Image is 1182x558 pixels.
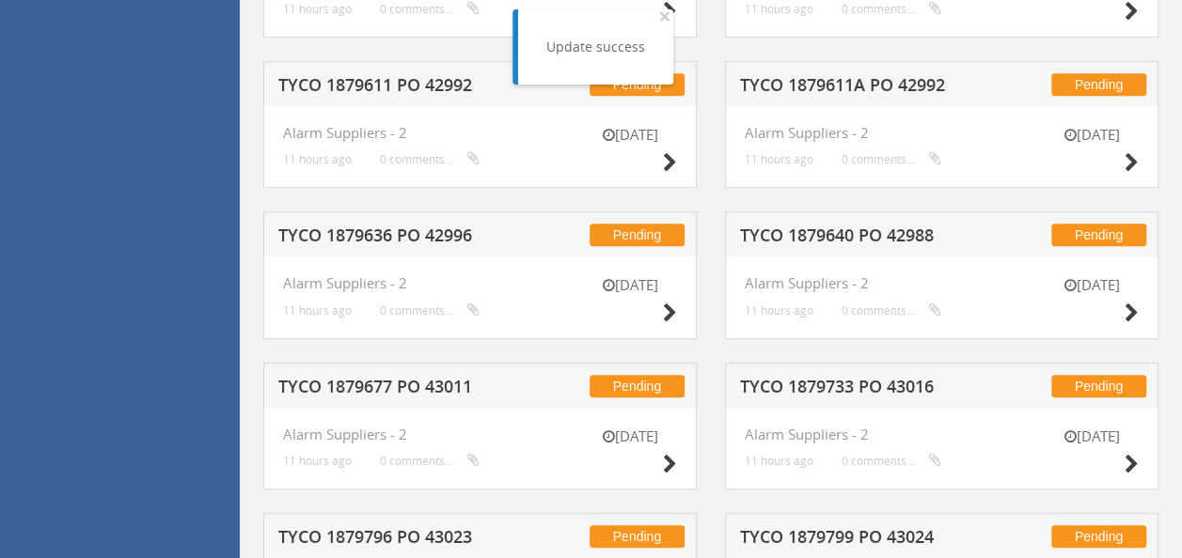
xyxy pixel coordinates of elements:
h4: Alarm Suppliers - 2 [745,426,1139,442]
h5: TYCO 1879640 PO 42988 [740,226,982,250]
small: 11 hours ago [745,454,813,468]
small: 0 comments... [380,2,480,16]
small: 11 hours ago [745,303,813,318]
h5: TYCO 1879677 PO 43011 [278,378,520,401]
h5: TYCO 1879636 PO 42996 [278,226,520,250]
small: 0 comments... [842,303,941,318]
h5: TYCO 1879611 PO 42992 [278,76,520,100]
small: 0 comments... [380,152,480,166]
h4: Alarm Suppliers - 2 [745,275,1139,291]
span: Pending [1051,73,1146,96]
h5: TYCO 1879611A PO 42992 [740,76,982,100]
span: Pending [590,525,685,548]
small: 0 comments... [842,2,941,16]
span: Pending [590,375,685,397]
small: [DATE] [1045,275,1139,295]
h5: TYCO 1879799 PO 43024 [740,528,982,551]
h4: Alarm Suppliers - 2 [283,275,677,291]
small: [DATE] [583,426,677,446]
span: Pending [590,224,685,246]
span: Pending [1051,375,1146,397]
div: Update success [546,38,645,56]
small: 0 comments... [842,454,941,468]
span: Pending [1051,525,1146,548]
h5: TYCO 1879733 PO 43016 [740,378,982,401]
h4: Alarm Suppliers - 2 [283,426,677,442]
span: Pending [1051,224,1146,246]
small: 11 hours ago [745,152,813,166]
span: × [659,3,670,29]
small: 0 comments... [380,454,480,468]
small: [DATE] [583,125,677,145]
small: 11 hours ago [283,2,352,16]
small: 11 hours ago [283,152,352,166]
h5: TYCO 1879796 PO 43023 [278,528,520,551]
h4: Alarm Suppliers - 2 [283,125,677,141]
h4: Alarm Suppliers - 2 [745,125,1139,141]
small: [DATE] [1045,426,1139,446]
small: 0 comments... [380,303,480,318]
small: 0 comments... [842,152,941,166]
small: [DATE] [583,275,677,295]
small: [DATE] [1045,125,1139,145]
small: 11 hours ago [283,303,352,318]
small: 11 hours ago [283,454,352,468]
small: 11 hours ago [745,2,813,16]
